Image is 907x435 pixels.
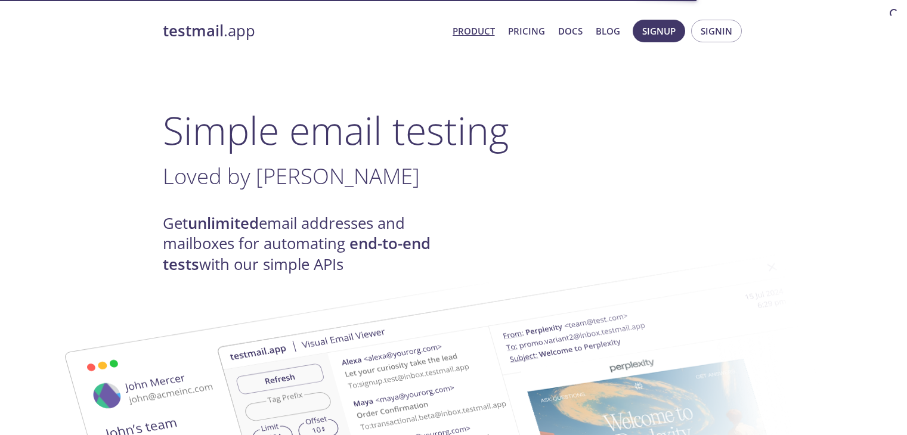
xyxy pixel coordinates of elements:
[642,23,676,39] span: Signup
[691,20,742,42] button: Signin
[701,23,732,39] span: Signin
[633,20,685,42] button: Signup
[508,23,545,39] a: Pricing
[558,23,583,39] a: Docs
[188,213,259,234] strong: unlimited
[596,23,620,39] a: Blog
[163,161,420,191] span: Loved by [PERSON_NAME]
[163,213,454,275] h4: Get email addresses and mailboxes for automating with our simple APIs
[163,20,224,41] strong: testmail
[163,21,443,41] a: testmail.app
[163,233,431,274] strong: end-to-end tests
[453,23,495,39] a: Product
[163,107,745,153] h1: Simple email testing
